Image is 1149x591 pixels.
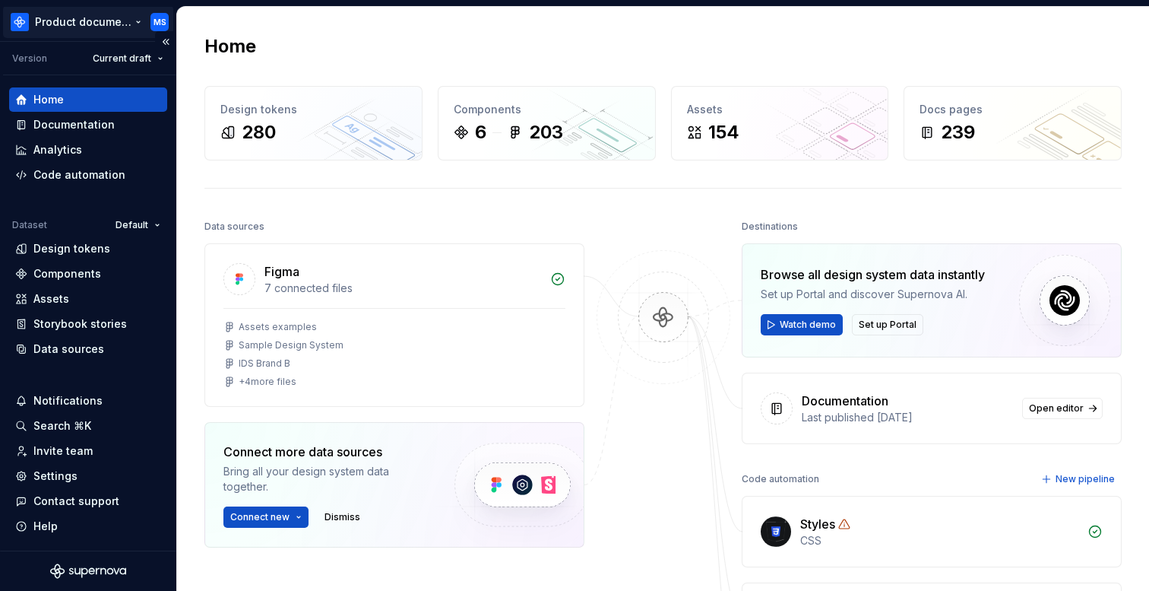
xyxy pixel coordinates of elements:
[742,216,798,237] div: Destinations
[35,14,132,30] div: Product documentation
[9,113,167,137] a: Documentation
[33,142,82,157] div: Analytics
[204,86,423,160] a: Design tokens280
[529,120,563,145] div: 203
[50,564,126,579] svg: Supernova Logo
[155,31,176,52] button: Collapse sidebar
[33,241,110,256] div: Design tokens
[264,262,299,281] div: Figma
[324,511,360,523] span: Dismiss
[33,117,115,132] div: Documentation
[33,469,78,484] div: Settings
[33,167,125,183] div: Code automation
[318,507,367,528] button: Dismiss
[230,511,290,523] span: Connect new
[9,287,167,311] a: Assets
[761,265,985,284] div: Browse all design system data instantly
[9,439,167,463] a: Invite team
[9,262,167,286] a: Components
[800,515,835,533] div: Styles
[800,533,1078,548] div: CSS
[11,13,29,31] img: 87691e09-aac2-46b6-b153-b9fe4eb63333.png
[780,319,836,331] span: Watch demo
[33,494,119,509] div: Contact support
[9,138,167,162] a: Analytics
[264,281,541,296] div: 7 connected files
[33,443,93,459] div: Invite team
[223,507,309,528] button: Connect new
[223,464,429,494] div: Bring all your design system data together.
[9,489,167,513] button: Contact support
[9,337,167,361] a: Data sources
[239,339,343,351] div: Sample Design System
[239,321,317,333] div: Assets examples
[204,216,264,237] div: Data sources
[1029,402,1084,415] span: Open editor
[9,237,167,261] a: Design tokens
[86,48,170,69] button: Current draft
[33,266,101,281] div: Components
[116,219,148,231] span: Default
[220,102,407,117] div: Design tokens
[941,120,975,145] div: 239
[475,120,486,145] div: 6
[3,5,173,38] button: Product documentationMS
[33,316,127,332] div: Storybook stories
[204,34,256,59] h2: Home
[242,120,276,145] div: 280
[9,163,167,187] a: Code automation
[920,102,1106,117] div: Docs pages
[9,87,167,112] a: Home
[33,418,91,434] div: Search ⌘K
[1037,469,1122,490] button: New pipeline
[852,314,923,335] button: Set up Portal
[33,519,58,534] div: Help
[1056,473,1115,485] span: New pipeline
[12,219,47,231] div: Dataset
[9,514,167,539] button: Help
[742,469,819,490] div: Code automation
[9,389,167,413] button: Notifications
[802,410,1013,425] div: Last published [DATE]
[33,393,103,408] div: Notifications
[9,312,167,336] a: Storybook stories
[9,464,167,488] a: Settings
[109,214,167,236] button: Default
[93,52,151,65] span: Current draft
[904,86,1122,160] a: Docs pages239
[9,414,167,438] button: Search ⌘K
[454,102,640,117] div: Components
[12,52,47,65] div: Version
[761,314,843,335] button: Watch demo
[33,92,64,107] div: Home
[223,443,429,461] div: Connect more data sources
[154,16,166,28] div: MS
[438,86,656,160] a: Components6203
[204,243,584,407] a: Figma7 connected filesAssets examplesSample Design SystemIDS Brand B+4more files
[708,120,739,145] div: 154
[1022,398,1103,419] a: Open editor
[33,291,69,307] div: Assets
[239,357,290,370] div: IDS Brand B
[802,392,888,410] div: Documentation
[687,102,873,117] div: Assets
[761,287,985,302] div: Set up Portal and discover Supernova AI.
[671,86,889,160] a: Assets154
[33,342,104,357] div: Data sources
[859,319,916,331] span: Set up Portal
[239,376,296,388] div: + 4 more files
